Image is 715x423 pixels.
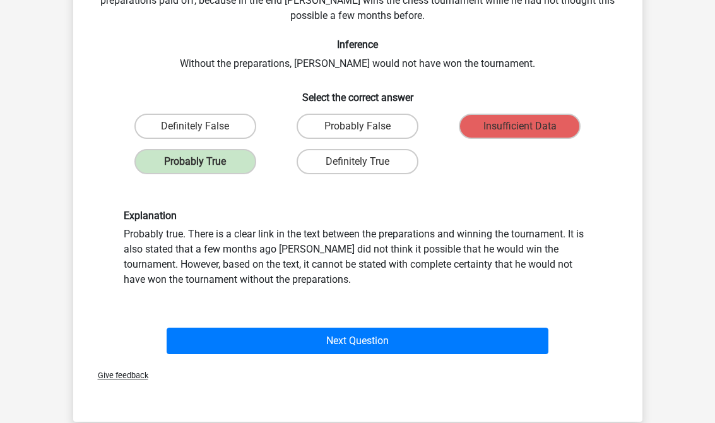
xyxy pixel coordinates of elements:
[88,371,148,380] span: Give feedback
[297,114,418,139] label: Probably False
[459,114,581,139] label: Insufficient Data
[93,81,622,104] h6: Select the correct answer
[114,210,601,287] div: Probably true. There is a clear link in the text between the preparations and winning the tournam...
[297,149,418,174] label: Definitely True
[134,114,256,139] label: Definitely False
[134,149,256,174] label: Probably True
[167,328,548,354] button: Next Question
[124,210,592,222] h6: Explanation
[93,39,622,51] h6: Inference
